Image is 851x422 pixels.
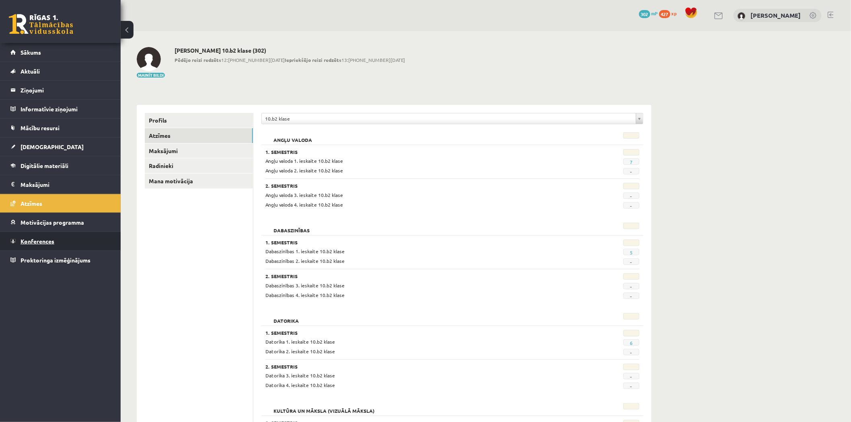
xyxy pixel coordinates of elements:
[265,313,307,321] h2: Datorika
[21,175,111,194] legend: Maksājumi
[21,49,41,56] span: Sākums
[659,10,670,18] span: 427
[175,56,405,64] span: 12:[PHONE_NUMBER][DATE] 13:[PHONE_NUMBER][DATE]
[265,167,343,174] span: Angļu valoda 2. ieskaite 10.b2 klase
[10,137,111,156] a: [DEMOGRAPHIC_DATA]
[21,124,60,131] span: Mācību resursi
[10,251,111,269] a: Proktoringa izmēģinājums
[265,273,575,279] h3: 2. Semestris
[21,256,90,264] span: Proktoringa izmēģinājums
[265,192,343,198] span: Angļu valoda 3. ieskaite 10.b2 klase
[652,10,658,16] span: mP
[10,175,111,194] a: Maksājumi
[145,174,253,188] a: Mana motivācija
[10,232,111,250] a: Konferences
[21,100,111,118] legend: Informatīvie ziņojumi
[630,249,633,256] a: 5
[137,47,161,71] img: Marko Osemļjaks
[10,156,111,175] a: Digitālie materiāli
[21,81,111,99] legend: Ziņojumi
[639,10,650,18] span: 302
[10,194,111,213] a: Atzīmes
[285,57,341,63] b: Iepriekšējo reizi redzēts
[10,213,111,231] a: Motivācijas programma
[265,158,343,164] span: Angļu valoda 1. ieskaite 10.b2 klase
[659,10,681,16] a: 427 xp
[21,219,84,226] span: Motivācijas programma
[265,382,335,388] span: Datorika 4. ieskaite 10.b2 klase
[265,338,335,345] span: Datorika 1. ieskaite 10.b2 klase
[265,292,345,298] span: Dabaszinības 4. ieskaite 10.b2 klase
[265,403,382,411] h2: Kultūra un māksla (vizuālā māksla)
[265,330,575,336] h3: 1. Semestris
[21,238,54,245] span: Konferences
[623,293,639,299] span: -
[265,149,575,155] h3: 1. Semestris
[623,202,639,209] span: -
[672,10,677,16] span: xp
[145,113,253,128] a: Profils
[265,132,320,140] h2: Angļu valoda
[265,223,318,231] h2: Dabaszinības
[137,73,165,78] button: Mainīt bildi
[623,283,639,289] span: -
[265,372,335,379] span: Datorika 3. ieskaite 10.b2 klase
[751,11,801,19] a: [PERSON_NAME]
[175,47,405,54] h2: [PERSON_NAME] 10.b2 klase (302)
[623,258,639,265] span: -
[21,143,84,150] span: [DEMOGRAPHIC_DATA]
[623,373,639,379] span: -
[21,200,42,207] span: Atzīmes
[265,113,633,124] span: 10.b2 klase
[265,183,575,188] h3: 2. Semestris
[145,128,253,143] a: Atzīmes
[265,248,345,254] span: Dabaszinības 1. ieskaite 10.b2 klase
[262,113,643,124] a: 10.b2 klase
[630,159,633,165] a: 7
[145,143,253,158] a: Maksājumi
[265,364,575,369] h3: 2. Semestris
[265,240,575,245] h3: 1. Semestris
[639,10,658,16] a: 302 mP
[623,168,639,174] span: -
[21,162,68,169] span: Digitālie materiāli
[21,68,40,75] span: Aktuāli
[265,258,345,264] span: Dabaszinības 2. ieskaite 10.b2 klase
[623,349,639,355] span: -
[175,57,221,63] b: Pēdējo reizi redzēts
[9,14,73,34] a: Rīgas 1. Tālmācības vidusskola
[10,62,111,80] a: Aktuāli
[265,282,345,289] span: Dabaszinības 3. ieskaite 10.b2 klase
[630,340,633,346] a: 6
[623,383,639,389] span: -
[738,12,746,20] img: Marko Osemļjaks
[10,100,111,118] a: Informatīvie ziņojumi
[145,158,253,173] a: Radinieki
[10,119,111,137] a: Mācību resursi
[265,201,343,208] span: Angļu valoda 4. ieskaite 10.b2 klase
[265,348,335,354] span: Datorika 2. ieskaite 10.b2 klase
[623,193,639,199] span: -
[10,81,111,99] a: Ziņojumi
[10,43,111,61] a: Sākums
